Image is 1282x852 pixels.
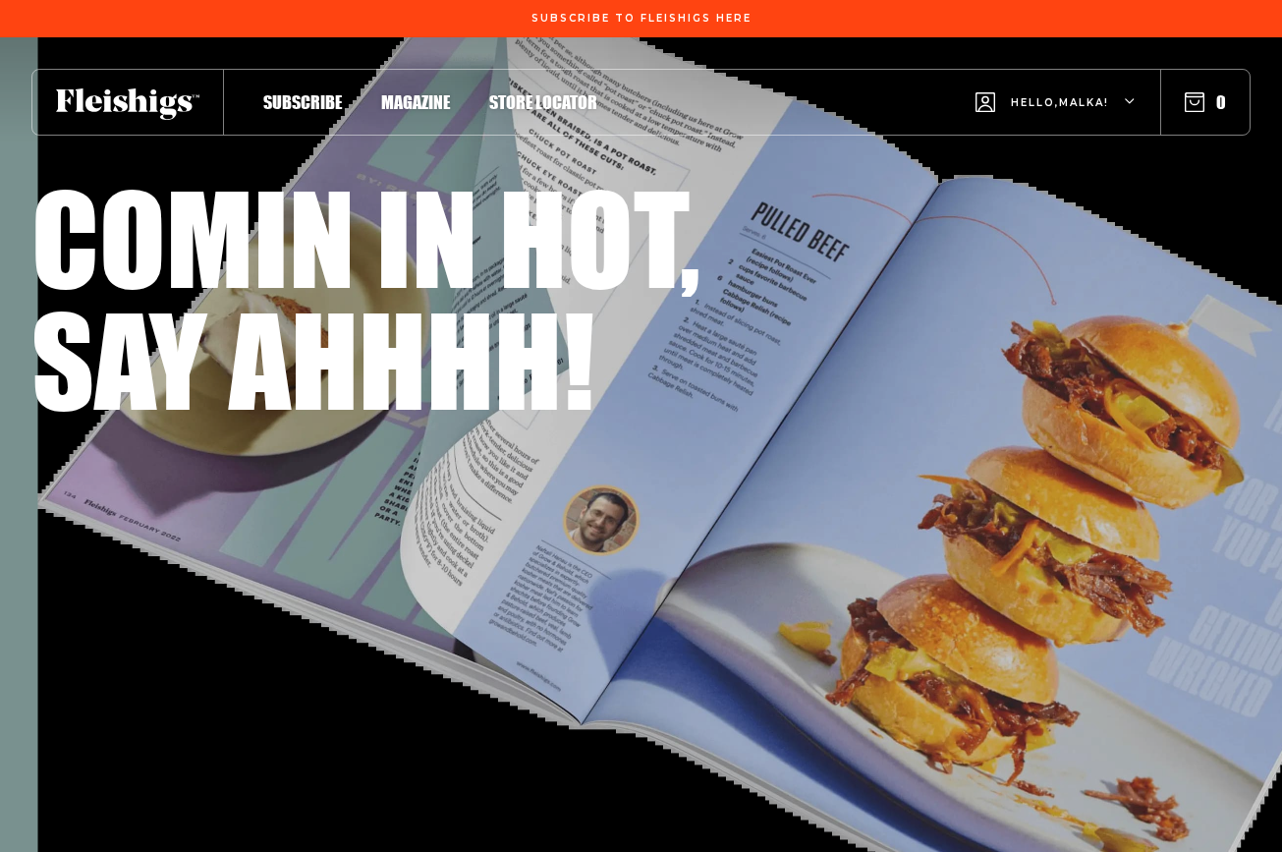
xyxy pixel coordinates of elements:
button: Hello,Malka! [975,64,1137,142]
h1: Comin in hot, [31,176,700,298]
button: 0 [1185,91,1226,113]
span: Magazine [381,91,450,113]
a: Store locator [489,88,597,115]
span: Subscribe [263,91,342,113]
span: Store locator [489,91,597,113]
a: Subscribe [263,88,342,115]
a: Subscribe To Fleishigs Here [528,13,755,23]
a: Magazine [381,88,450,115]
h1: Say ahhhh! [31,298,594,420]
span: Subscribe To Fleishigs Here [531,13,752,25]
span: Hello, Malka ! [1011,95,1109,142]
